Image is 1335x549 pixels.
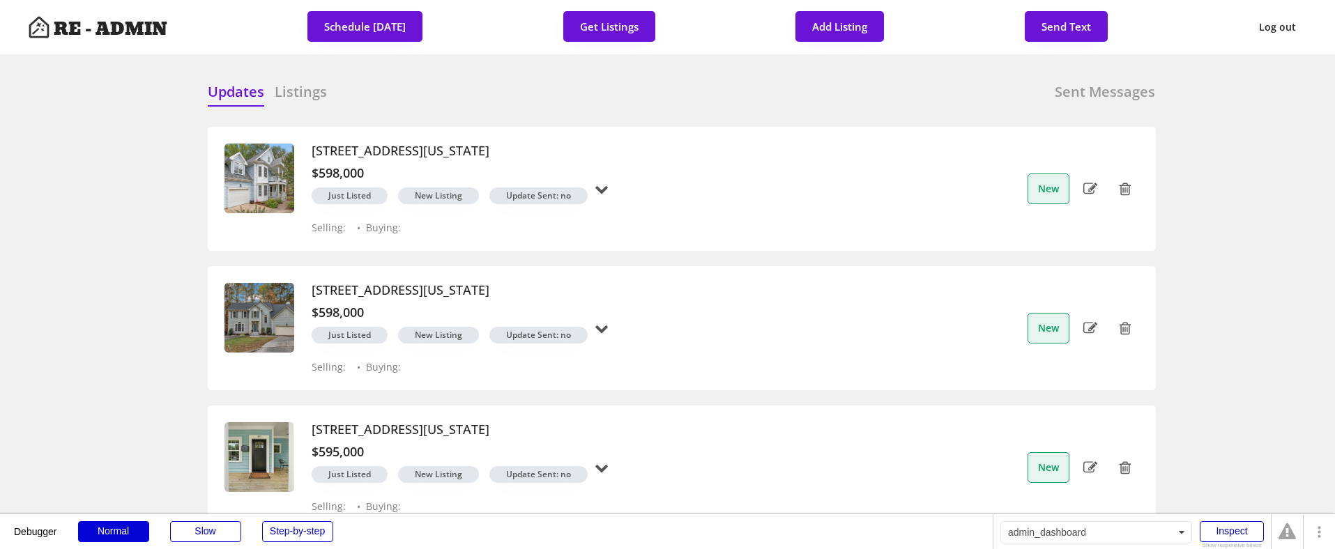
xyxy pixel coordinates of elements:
div: Inspect [1200,521,1264,542]
button: Schedule [DATE] [307,11,422,42]
button: Add Listing [795,11,884,42]
img: Artboard%201%20copy%203.svg [28,16,50,38]
button: Just Listed [312,327,388,343]
div: Debugger [14,514,57,536]
div: Normal [78,521,149,542]
button: Send Text [1025,11,1108,42]
button: Update Sent: no [489,187,588,204]
button: Just Listed [312,187,388,204]
button: Update Sent: no [489,327,588,343]
button: Get Listings [563,11,655,42]
button: New [1028,452,1069,483]
div: Selling: • Buying: [312,222,588,234]
h3: [STREET_ADDRESS][US_STATE] [312,422,588,438]
div: admin_dashboard [1000,521,1192,543]
button: Update Sent: no [489,466,588,483]
img: 20241107145433317487000000-o.jpg [224,283,294,353]
div: $598,000 [312,166,588,181]
button: Log out [1248,11,1307,43]
button: Just Listed [312,466,388,483]
button: New Listing [398,466,479,483]
img: 20240905231728520481000000-o.jpg [224,144,294,213]
h6: Sent Messages [1055,82,1155,102]
h4: RE - ADMIN [54,20,167,38]
button: New Listing [398,187,479,204]
h6: Listings [275,82,327,102]
div: Slow [170,521,241,542]
div: Selling: • Buying: [312,362,588,373]
div: Step-by-step [262,521,333,542]
button: New [1028,173,1069,204]
div: $598,000 [312,305,588,320]
div: $595,000 [312,444,588,460]
div: Show responsive boxes [1200,543,1264,548]
div: Selling: • Buying: [312,501,588,513]
h6: Updates [208,82,264,102]
h3: [STREET_ADDRESS][US_STATE] [312,144,588,159]
button: New [1028,313,1069,343]
button: New Listing [398,327,479,343]
h3: [STREET_ADDRESS][US_STATE] [312,283,588,298]
img: 20240718142057399140000000-o.jpg [224,422,294,492]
